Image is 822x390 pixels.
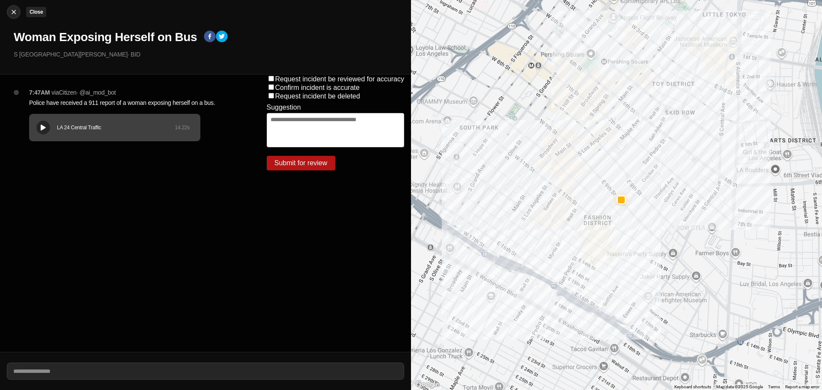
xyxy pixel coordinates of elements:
p: via Citizen · @ ai_mod_bot [51,88,116,97]
p: Police have received a 911 report of a woman exposing herself on a bus. [29,98,232,107]
p: S [GEOGRAPHIC_DATA][PERSON_NAME] · BID [14,50,404,59]
span: Map data ©2025 Google [716,384,763,389]
p: 7:47AM [29,88,50,97]
h1: Woman Exposing Herself on Bus [14,30,197,45]
button: Keyboard shortcuts [674,384,711,390]
label: Request incident be deleted [275,92,360,100]
a: Open this area in Google Maps (opens a new window) [413,379,441,390]
img: cancel [9,8,18,16]
button: facebook [204,30,216,44]
label: Suggestion [267,104,301,111]
small: Close [30,9,43,15]
label: Request incident be reviewed for accuracy [275,75,405,83]
button: twitter [216,30,228,44]
div: 14.22 s [175,124,190,131]
button: Submit for review [267,156,335,170]
a: Terms (opens in new tab) [768,384,780,389]
div: LA 24 Central Traffic [57,124,175,131]
button: cancelClose [7,5,21,19]
label: Confirm incident is accurate [275,84,360,91]
img: Google [413,379,441,390]
a: Report a map error [785,384,819,389]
